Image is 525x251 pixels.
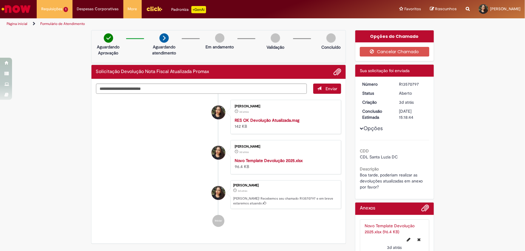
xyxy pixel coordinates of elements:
[171,6,206,13] div: Padroniza
[399,99,427,105] div: 26/09/2025 14:18:40
[233,196,338,206] p: [PERSON_NAME]! Recebemos seu chamado R13570797 e em breve estaremos atuando.
[212,186,225,200] div: Roberta Rodrigues dos Santos Pinheiro
[5,18,345,29] ul: Trilhas de página
[205,44,234,50] p: Em andamento
[104,33,113,43] img: check-circle-green.png
[94,44,123,56] p: Aguardando Aprovação
[422,204,429,215] button: Adicionar anexos
[435,6,457,12] span: Rascunhos
[271,33,280,43] img: img-circle-grey.png
[239,110,249,114] span: 3d atrás
[238,189,247,193] span: 3d atrás
[404,6,421,12] span: Favoritos
[235,158,335,170] div: 96.4 KB
[313,84,341,94] button: Enviar
[63,7,68,12] span: 1
[490,6,520,11] span: [PERSON_NAME]
[321,44,341,50] p: Concluído
[212,106,225,119] div: Roberta Rodrigues dos Santos Pinheiro
[235,105,335,108] div: [PERSON_NAME]
[360,206,375,211] h2: Anexos
[146,4,162,13] img: click_logo_yellow_360x200.png
[358,108,395,120] dt: Conclusão Estimada
[326,33,336,43] img: img-circle-grey.png
[355,30,434,42] div: Opções do Chamado
[358,99,395,105] dt: Criação
[77,6,119,12] span: Despesas Corporativas
[387,245,402,250] time: 26/09/2025 14:18:12
[267,44,284,50] p: Validação
[1,3,32,15] img: ServiceNow
[235,118,299,123] a: RES OK Devolução Atualizada.msg
[96,94,341,233] ul: Histórico de tíquete
[96,180,341,209] li: Roberta Rodrigues dos Santos Pinheiro
[239,110,249,114] time: 26/09/2025 14:18:12
[358,81,395,87] dt: Número
[215,33,224,43] img: img-circle-grey.png
[365,223,415,234] a: Novo Template Devolução 2025.xlsx (96.4 KB)
[360,47,429,57] button: Cancelar Chamado
[233,184,338,187] div: [PERSON_NAME]
[96,69,209,75] h2: Solicitação Devolução Nota Fiscal Atualizada Promax Histórico de tíquete
[399,99,414,105] time: 26/09/2025 14:18:40
[150,44,179,56] p: Aguardando atendimento
[239,150,249,154] time: 26/09/2025 14:18:12
[399,81,427,87] div: R13570797
[360,172,424,190] span: Boa tarde, poderiam realizar as devoluções atualizadas em anexo por favor?
[235,145,335,148] div: [PERSON_NAME]
[239,150,249,154] span: 3d atrás
[7,21,27,26] a: Página inicial
[399,99,414,105] span: 3d atrás
[159,33,169,43] img: arrow-next.png
[212,146,225,160] div: Roberta Rodrigues dos Santos Pinheiro
[358,90,395,96] dt: Status
[235,117,335,129] div: 142 KB
[360,154,398,160] span: CDL Santa Luzia DC
[430,6,457,12] a: Rascunhos
[399,90,427,96] div: Aberto
[360,148,369,154] b: CDD
[399,108,427,120] div: [DATE] 15:18:44
[387,245,402,250] span: 3d atrás
[238,189,247,193] time: 26/09/2025 14:18:40
[414,235,425,244] button: Excluir Novo Template Devolução 2025.xlsx
[128,6,137,12] span: More
[360,68,409,73] span: Sua solicitação foi enviada
[191,6,206,13] p: +GenAi
[360,166,379,172] b: Descrição
[326,86,337,91] span: Enviar
[333,68,341,76] button: Adicionar anexos
[403,235,414,244] button: Editar nome de arquivo Novo Template Devolução 2025.xlsx
[235,158,303,163] a: Novo Template Devolução 2025.xlsx
[96,84,307,94] textarea: Digite sua mensagem aqui...
[41,6,62,12] span: Requisições
[40,21,85,26] a: Formulário de Atendimento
